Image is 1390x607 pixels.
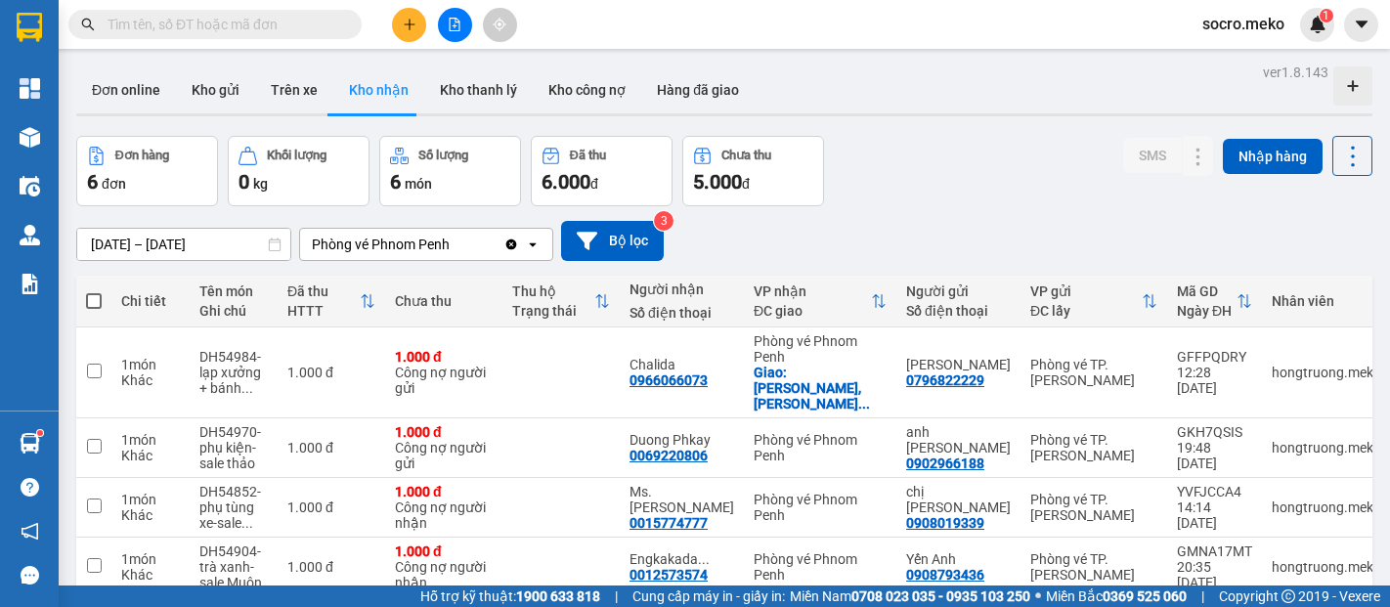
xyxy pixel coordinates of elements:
strong: 1900 633 818 [516,588,600,604]
div: 0908019339 [906,515,984,531]
div: Thu hộ [512,283,594,299]
div: Người nhận [630,282,734,297]
span: Cung cấp máy in - giấy in: [632,585,785,607]
div: Chi tiết [121,293,180,309]
img: icon-new-feature [1309,16,1326,33]
span: đ [742,176,750,192]
div: 0908793436 [906,567,984,583]
div: Ms. Kim Hak [630,484,734,515]
div: 0069220806 [630,448,708,463]
th: Toggle SortBy [744,276,896,327]
div: 1.000 đ [287,499,375,515]
button: aim [483,8,517,42]
th: Toggle SortBy [1021,276,1167,327]
div: Khối lượng [267,149,326,162]
div: Tên món [199,283,268,299]
svg: open [525,237,541,252]
button: Nhập hàng [1223,139,1323,174]
div: 0015774777 [630,515,708,531]
div: Trạng thái [512,303,594,319]
sup: 1 [37,430,43,436]
div: Chưa thu [721,149,771,162]
span: kg [253,176,268,192]
span: message [21,566,39,585]
button: Trên xe [255,66,333,113]
div: Đơn hàng [115,149,169,162]
span: ... [698,551,710,567]
div: Người gửi [906,283,1011,299]
div: hongtruong.meko [1272,499,1381,515]
div: Đã thu [570,149,606,162]
div: Phòng vé TP. [PERSON_NAME] [1030,357,1157,388]
button: Kho nhận [333,66,424,113]
div: Công nợ người gửi [395,440,493,471]
span: 0 [239,170,249,194]
div: Số điện thoại [906,303,1011,319]
span: ... [241,515,253,531]
span: Miền Bắc [1046,585,1187,607]
div: DH54904-trà xanh-sale Muôn [199,543,268,590]
button: Đơn hàng6đơn [76,136,218,206]
div: 0902966188 [906,455,984,471]
div: Chưa thu [395,293,493,309]
div: Số lượng [418,149,468,162]
th: Toggle SortBy [502,276,620,327]
img: warehouse-icon [20,176,40,196]
div: YVFJCCA4 [1177,484,1252,499]
div: VP gửi [1030,283,1142,299]
div: Công nợ người gửi [395,365,493,396]
sup: 3 [654,211,673,231]
div: Ngày ĐH [1177,303,1237,319]
div: Khác [121,448,180,463]
img: warehouse-icon [20,127,40,148]
div: Phòng vé Phnom Penh [754,333,887,365]
div: 0796822229 [906,372,984,388]
div: Phòng vé TP. [PERSON_NAME] [1030,432,1157,463]
div: hongtruong.meko [1272,365,1381,380]
img: logo-vxr [17,13,42,42]
button: Số lượng6món [379,136,521,206]
button: Đơn online [76,66,176,113]
div: Hồ Tấn Phát [906,357,1011,372]
div: 20:35 [DATE] [1177,559,1252,590]
button: Kho gửi [176,66,255,113]
div: Khác [121,567,180,583]
button: Kho công nợ [533,66,641,113]
div: hongtruong.meko [1272,559,1381,575]
span: ... [858,396,870,412]
div: 1.000 đ [287,440,375,455]
div: GMNA17MT [1177,543,1252,559]
div: Yến Anh [906,551,1011,567]
span: | [1201,585,1204,607]
img: dashboard-icon [20,78,40,99]
button: Bộ lọc [561,221,664,261]
div: ĐC giao [754,303,871,319]
div: 0012573574 [630,567,708,583]
div: 1 món [121,492,180,507]
div: 19:48 [DATE] [1177,440,1252,471]
div: Phòng vé Phnom Penh [754,492,887,523]
span: question-circle [21,478,39,497]
div: HTTT [287,303,360,319]
button: Hàng đã giao [641,66,755,113]
div: Phòng vé TP. [PERSON_NAME] [1030,551,1157,583]
div: VP nhận [754,283,871,299]
div: GKH7QSIS [1177,424,1252,440]
div: Phòng vé Phnom Penh [312,235,450,254]
span: socro.meko [1187,12,1300,36]
span: plus [403,18,416,31]
span: ... [241,380,253,396]
div: 1.000 đ [287,365,375,380]
div: 14:14 [DATE] [1177,499,1252,531]
img: solution-icon [20,274,40,294]
div: Công nợ người nhận [395,559,493,590]
div: 1.000 đ [395,424,493,440]
div: Khác [121,507,180,523]
span: aim [493,18,506,31]
span: 5.000 [693,170,742,194]
button: caret-down [1344,8,1378,42]
strong: 0369 525 060 [1103,588,1187,604]
input: Selected Phòng vé Phnom Penh. [452,235,454,254]
input: Tìm tên, số ĐT hoặc mã đơn [108,14,338,35]
span: 1 [1323,9,1329,22]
